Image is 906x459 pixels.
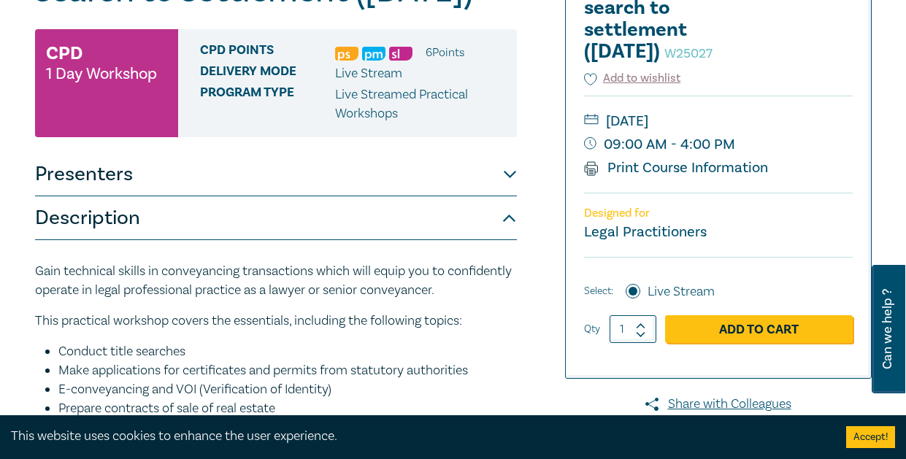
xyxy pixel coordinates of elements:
h3: CPD [46,40,82,66]
span: Delivery Mode [200,64,335,83]
li: Prepare contracts of sale of real estate [58,399,517,418]
small: W25027 [664,45,713,62]
p: Designed for [584,207,853,220]
a: Add to Cart [665,315,853,343]
button: Add to wishlist [584,70,681,87]
label: Qty [584,321,600,337]
button: Accept cookies [846,426,895,448]
img: Practice Management & Business Skills [362,47,385,61]
span: Can we help ? [880,274,894,385]
input: 1 [610,315,656,343]
span: Program type [200,85,335,123]
span: Live Stream [335,65,402,82]
small: Legal Practitioners [584,223,707,242]
p: Gain technical skills in conveyancing transactions which will equip you to confidently operate in... [35,262,517,300]
div: This website uses cookies to enhance the user experience. [11,427,824,446]
img: Professional Skills [335,47,358,61]
small: [DATE] [584,109,853,133]
small: 1 Day Workshop [46,66,157,81]
span: Select: [584,283,613,299]
a: Print Course Information [584,158,769,177]
span: CPD Points [200,43,335,62]
small: 09:00 AM - 4:00 PM [584,133,853,156]
li: 6 Point s [426,43,464,62]
button: Description [35,196,517,240]
button: Presenters [35,153,517,196]
li: E-conveyancing and VOI (Verification of Identity) [58,380,517,399]
li: Make applications for certificates and permits from statutory authorities [58,361,517,380]
label: Live Stream [648,282,715,301]
p: This practical workshop covers the essentials, including the following topics: [35,312,517,331]
img: Substantive Law [389,47,412,61]
li: Conduct title searches [58,342,517,361]
p: Live Streamed Practical Workshops [335,85,506,123]
a: Share with Colleagues [565,395,872,414]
